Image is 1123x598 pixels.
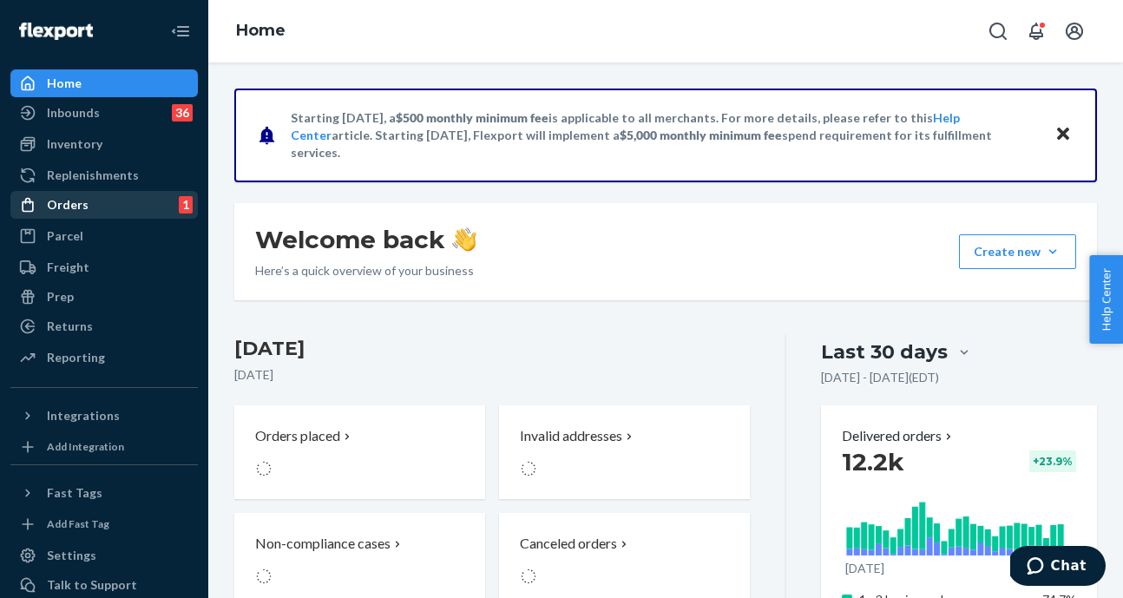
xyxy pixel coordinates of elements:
[255,426,340,446] p: Orders placed
[821,338,948,365] div: Last 30 days
[255,534,391,554] p: Non-compliance cases
[47,407,120,424] div: Integrations
[10,130,198,158] a: Inventory
[620,128,782,142] span: $5,000 monthly minimum fee
[47,167,139,184] div: Replenishments
[499,405,750,499] button: Invalid addresses
[47,547,96,564] div: Settings
[222,6,299,56] ol: breadcrumbs
[47,576,137,594] div: Talk to Support
[47,75,82,92] div: Home
[47,484,102,502] div: Fast Tags
[234,335,750,363] h3: [DATE]
[10,437,198,457] a: Add Integration
[10,191,198,219] a: Orders1
[47,135,102,153] div: Inventory
[172,104,193,122] div: 36
[520,426,622,446] p: Invalid addresses
[234,366,750,384] p: [DATE]
[1010,546,1106,589] iframe: Opens a widget where you can chat to one of our agents
[10,283,198,311] a: Prep
[10,222,198,250] a: Parcel
[845,560,884,577] p: [DATE]
[234,405,485,499] button: Orders placed
[255,224,476,255] h1: Welcome back
[1089,255,1123,344] button: Help Center
[47,196,89,214] div: Orders
[10,253,198,281] a: Freight
[452,227,476,252] img: hand-wave emoji
[236,21,286,40] a: Home
[10,542,198,569] a: Settings
[291,109,1038,161] p: Starting [DATE], a is applicable to all merchants. For more details, please refer to this article...
[842,447,904,476] span: 12.2k
[10,344,198,371] a: Reporting
[10,479,198,507] button: Fast Tags
[1057,14,1092,49] button: Open account menu
[10,514,198,535] a: Add Fast Tag
[10,99,198,127] a: Inbounds36
[520,534,617,554] p: Canceled orders
[19,23,93,40] img: Flexport logo
[959,234,1076,269] button: Create new
[47,104,100,122] div: Inbounds
[47,439,124,454] div: Add Integration
[1029,450,1076,472] div: + 23.9 %
[10,402,198,430] button: Integrations
[842,426,956,446] button: Delivered orders
[1019,14,1054,49] button: Open notifications
[179,196,193,214] div: 1
[255,262,476,279] p: Here’s a quick overview of your business
[47,318,93,335] div: Returns
[10,161,198,189] a: Replenishments
[47,227,83,245] div: Parcel
[1052,122,1074,148] button: Close
[10,69,198,97] a: Home
[163,14,198,49] button: Close Navigation
[47,516,109,531] div: Add Fast Tag
[47,288,74,306] div: Prep
[47,349,105,366] div: Reporting
[396,110,548,125] span: $500 monthly minimum fee
[821,369,939,386] p: [DATE] - [DATE] ( EDT )
[10,312,198,340] a: Returns
[981,14,1015,49] button: Open Search Box
[47,259,89,276] div: Freight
